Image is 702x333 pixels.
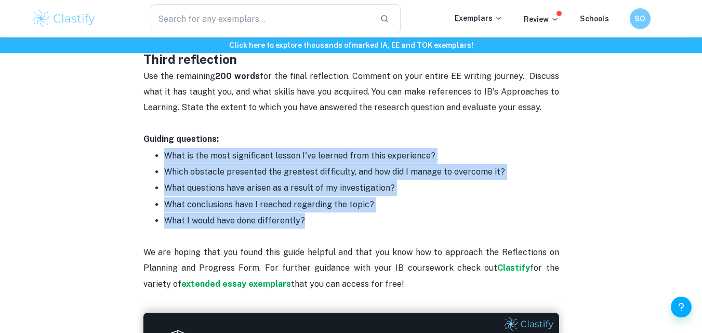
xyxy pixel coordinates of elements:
p: Review [524,14,559,25]
p: We are hoping that you found this guide helpful and that you know how to approach the Reflections... [143,229,559,292]
button: Help and Feedback [671,297,692,317]
strong: 200 words [215,71,260,81]
a: extended essay exemplars [181,279,291,289]
button: SO [630,8,651,29]
p: What I would have done differently? [164,213,559,229]
p: Which obstacle presented the greatest difficulty, and how did I manage to overcome it? [164,164,559,180]
input: Search for any exemplars... [151,4,372,33]
p: What conclusions have I reached regarding the topic? [164,197,559,212]
p: What is the most significant lesson I've learned from this experience? [164,148,559,164]
p: What questions have arisen as a result of my investigation? [164,180,559,196]
h3: Third reflection [143,50,559,69]
strong: Guiding questions: [143,134,219,144]
a: Schools [580,15,609,23]
h6: SO [634,13,646,24]
img: Clastify logo [31,8,97,29]
p: Use the remaining for the final reflection. Comment on your entire EE writing journey. Discuss wh... [143,69,559,116]
h6: Click here to explore thousands of marked IA, EE and TOK exemplars ! [2,39,700,51]
a: Clastify [497,263,530,273]
p: Exemplars [455,12,503,24]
